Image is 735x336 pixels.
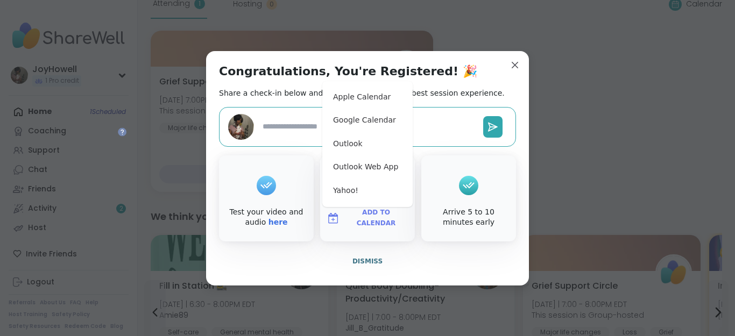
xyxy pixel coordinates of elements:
[268,218,288,226] a: here
[327,132,408,156] button: Outlook
[344,208,408,228] span: Add to Calendar
[228,114,254,140] img: JoyHowell
[423,207,514,228] div: Arrive 5 to 10 minutes early
[322,207,413,230] button: Add to Calendar
[118,127,126,136] iframe: Spotlight
[327,179,408,203] button: Yahoo!
[221,207,312,228] div: Test your video and audio
[327,109,408,132] button: Google Calendar
[327,155,408,179] button: Outlook Web App
[219,250,516,273] button: Dismiss
[352,258,383,265] span: Dismiss
[219,64,477,79] h1: Congratulations, You're Registered! 🎉
[327,212,340,225] img: ShareWell Logomark
[219,88,505,98] h2: Share a check-in below and see our tips to get the best session experience.
[327,85,408,109] button: Apple Calendar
